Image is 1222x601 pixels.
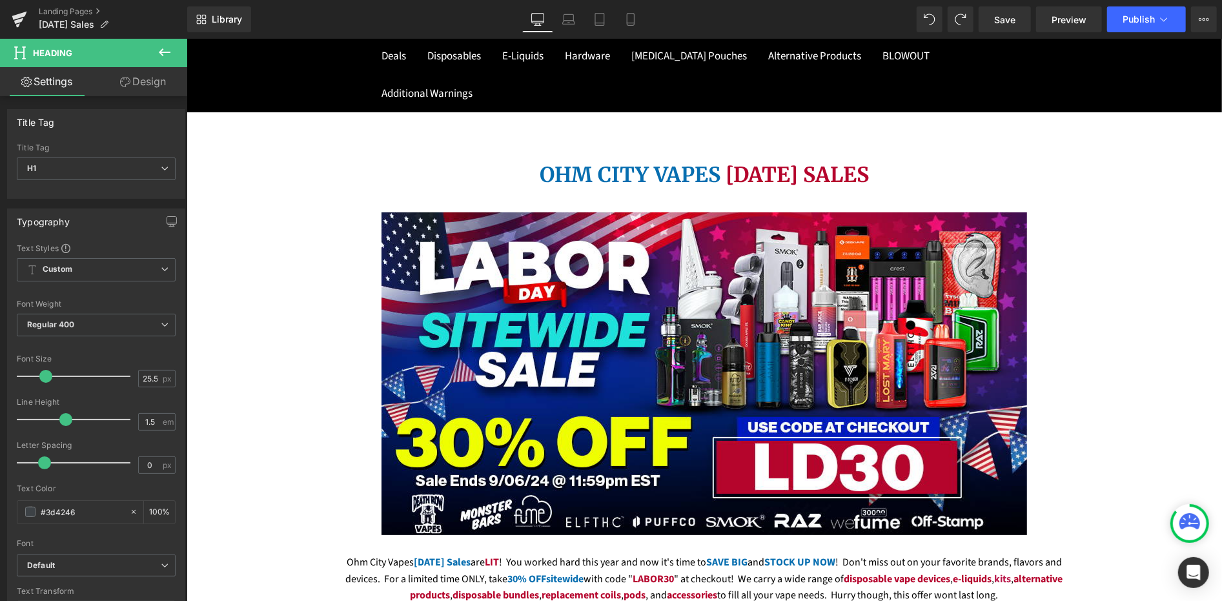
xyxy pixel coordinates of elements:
[1036,6,1102,32] a: Preview
[17,143,176,152] div: Title Tag
[39,19,94,30] span: [DATE] Sales
[187,6,251,32] a: New Library
[267,549,353,564] strong: disposable bundles
[96,67,190,96] a: Design
[447,533,488,547] strong: LABOR30
[43,264,72,275] b: Custom
[17,539,176,548] div: Font
[1052,13,1086,26] span: Preview
[948,6,973,32] button: Redo
[539,123,682,149] span: [DATE] SALES
[438,549,460,564] span: pods
[578,516,649,531] strong: STOCK UP NOW
[163,374,174,383] span: px
[41,505,123,519] input: Color
[1178,557,1209,588] div: Open Intercom Messenger
[17,243,176,253] div: Text Styles
[17,110,55,128] div: Title Tag
[27,560,55,571] i: Default
[658,533,764,547] strong: disposable vape devices
[353,123,534,149] span: OHM CITY VAPES
[356,549,435,564] span: replacement coils
[522,6,553,32] a: Desktop
[615,6,646,32] a: Mobile
[553,6,584,32] a: Laptop
[808,533,825,547] font: kits
[17,587,176,596] div: Text Transform
[994,13,1015,26] span: Save
[163,461,174,469] span: px
[520,516,561,531] b: SAVE BIG
[17,300,176,309] div: Font Weight
[17,484,176,493] div: Text Color
[17,398,176,407] div: Line Height
[1123,14,1155,25] span: Publish
[298,516,312,531] b: LIT
[17,209,70,227] div: Typography
[227,516,284,531] strong: [DATE] Sales
[584,6,615,32] a: Tablet
[917,6,942,32] button: Undo
[212,14,242,25] span: Library
[1191,6,1217,32] button: More
[767,533,806,547] strong: e-liquids
[481,549,531,564] b: accessories
[1107,6,1186,32] button: Publish
[27,320,75,329] b: Regular 400
[17,354,176,363] div: Font Size
[17,441,176,450] div: Letter Spacing
[27,163,36,173] b: H1
[321,533,360,547] strong: 30% OFF
[33,48,72,58] span: Heading
[360,533,398,547] b: sitewide
[150,516,886,565] div: Ohm City Vapes are ! You worked hard this year and now it's time to and ! Don't miss out on your ...
[163,418,174,426] span: em
[144,501,175,524] div: %
[39,6,187,17] a: Landing Pages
